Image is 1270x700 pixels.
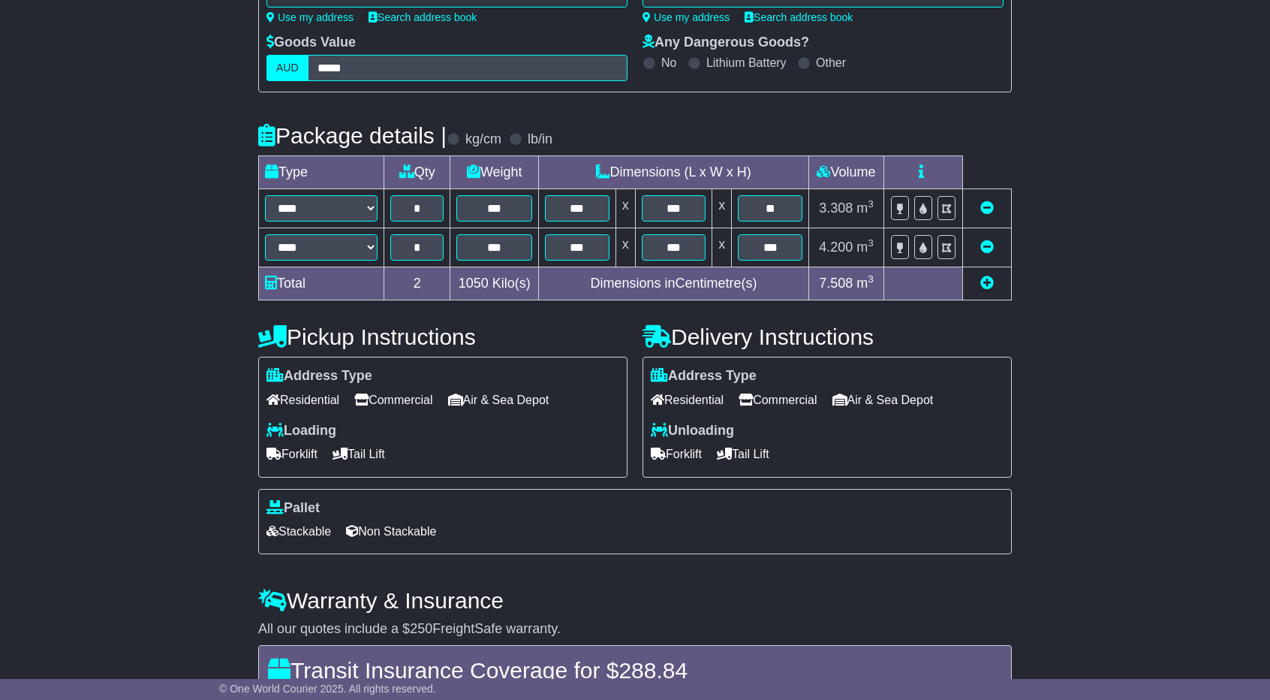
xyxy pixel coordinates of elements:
span: 250 [410,621,432,636]
a: Add new item [980,276,994,291]
span: m [856,201,874,216]
td: Volume [808,156,883,189]
a: Search address book [369,11,477,23]
label: kg/cm [465,131,501,148]
label: AUD [266,55,308,81]
a: Use my address [266,11,354,23]
span: © One World Courier 2025. All rights reserved. [219,683,436,695]
label: Pallet [266,500,320,517]
label: Unloading [651,423,734,439]
label: Loading [266,423,336,439]
label: lb/in [528,131,552,148]
span: Residential [651,388,724,412]
span: 3.308 [819,201,853,216]
div: All our quotes include a $ FreightSafe warranty. [258,621,1012,638]
td: Weight [450,156,539,189]
h4: Pickup Instructions [258,324,627,349]
span: 7.508 [819,276,853,291]
td: Dimensions in Centimetre(s) [539,267,809,300]
td: x [615,228,635,267]
td: x [712,189,732,228]
h4: Transit Insurance Coverage for $ [268,658,1002,683]
a: Remove this item [980,240,994,255]
td: x [712,228,732,267]
span: Commercial [354,388,432,412]
label: No [661,56,676,70]
td: Type [259,156,384,189]
label: Address Type [266,368,372,385]
label: Lithium Battery [706,56,787,70]
td: Qty [384,156,450,189]
td: x [615,189,635,228]
span: Forklift [266,442,317,466]
a: Search address book [745,11,853,23]
span: Tail Lift [717,442,769,466]
td: Kilo(s) [450,267,539,300]
span: Non Stackable [346,520,436,543]
span: Air & Sea Depot [832,388,934,412]
span: 1050 [459,276,489,291]
span: Air & Sea Depot [448,388,549,412]
td: 2 [384,267,450,300]
span: Tail Lift [333,442,385,466]
td: Dimensions (L x W x H) [539,156,809,189]
td: Total [259,267,384,300]
a: Use my address [643,11,730,23]
span: Stackable [266,520,331,543]
label: Other [816,56,846,70]
a: Remove this item [980,201,994,216]
label: Goods Value [266,35,356,51]
span: m [856,276,874,291]
span: Residential [266,388,339,412]
h4: Package details | [258,123,447,148]
span: 4.200 [819,240,853,255]
span: Forklift [651,442,702,466]
label: Any Dangerous Goods? [643,35,809,51]
sup: 3 [868,273,874,285]
span: Commercial [739,388,817,412]
h4: Warranty & Insurance [258,588,1012,613]
sup: 3 [868,237,874,249]
span: 288.84 [618,658,688,683]
sup: 3 [868,198,874,210]
span: m [856,240,874,255]
label: Address Type [651,368,757,385]
h4: Delivery Instructions [643,324,1012,349]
